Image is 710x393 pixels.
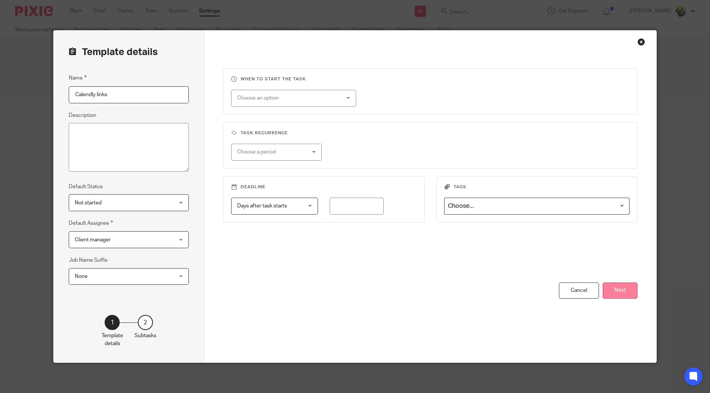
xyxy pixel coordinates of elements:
button: Next [603,282,637,299]
span: None [75,274,88,279]
label: Default Status [69,183,103,190]
div: 2 [138,315,153,330]
input: Search for option [445,200,625,213]
label: Default Assignee [69,219,113,227]
label: Description [69,112,96,119]
p: Template details [102,332,123,347]
span: Not started [75,200,102,206]
span: Client manager [75,237,111,243]
label: Job Name Suffix [69,256,108,264]
label: Name [69,74,86,82]
p: Subtasks [134,332,156,339]
h3: Task recurrence [231,130,630,136]
h3: When to start the task [231,76,630,82]
h3: Deadline [231,184,417,190]
div: Search for option [444,198,630,215]
div: Choose an option [237,90,332,106]
div: Close this dialog window [637,38,645,46]
div: Choose a period [237,144,305,160]
h2: Template details [69,46,158,58]
div: 1 [105,315,120,330]
span: Days after task starts [237,203,287,209]
div: Cancel [559,282,599,299]
h3: Tags [444,184,630,190]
